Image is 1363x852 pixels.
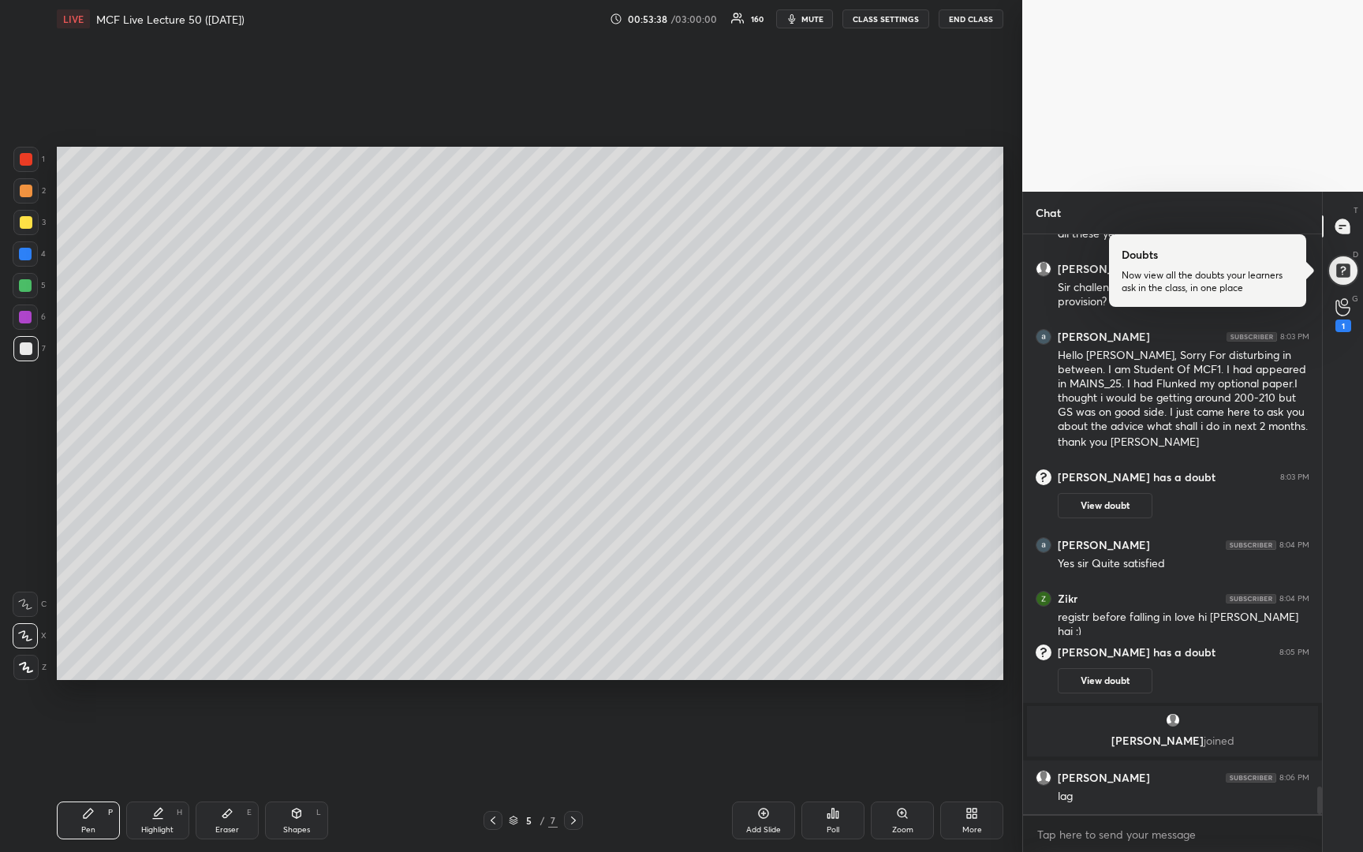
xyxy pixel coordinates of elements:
[1036,262,1051,276] img: default.png
[842,9,929,28] button: CLASS SETTINGS
[1279,648,1309,657] div: 8:05 PM
[939,9,1003,28] button: END CLASS
[1058,262,1150,276] h6: [PERSON_NAME]
[1165,712,1181,728] img: default.png
[548,813,558,828] div: 7
[1352,293,1358,305] p: G
[13,210,46,235] div: 3
[177,809,182,816] div: H
[108,809,113,816] div: P
[1279,594,1309,603] div: 8:04 PM
[1058,330,1150,344] h6: [PERSON_NAME]
[1058,789,1309,805] div: lag
[247,809,252,816] div: E
[1058,610,1309,640] div: registr before falling in love hi [PERSON_NAME] hai :)
[1204,733,1234,748] span: joined
[540,816,545,825] div: /
[1227,332,1277,342] img: 4P8fHbbgJtejmAAAAAElFTkSuQmCC
[1226,594,1276,603] img: 4P8fHbbgJtejmAAAAAElFTkSuQmCC
[1036,592,1051,606] img: thumbnail.jpg
[1058,538,1150,552] h6: [PERSON_NAME]
[1280,332,1309,342] div: 8:03 PM
[1036,734,1309,747] p: [PERSON_NAME]
[1058,668,1152,693] button: View doubt
[1036,538,1051,552] img: thumbnail.jpg
[81,826,95,834] div: Pen
[1279,540,1309,550] div: 8:04 PM
[215,826,239,834] div: Eraser
[892,826,913,834] div: Zoom
[13,336,46,361] div: 7
[57,9,90,28] div: LIVE
[1058,348,1309,435] div: Hello [PERSON_NAME], Sorry For disturbing in between. I am Student Of MCF1. I had appeared in MAI...
[13,147,45,172] div: 1
[1058,493,1152,518] button: View doubt
[746,826,781,834] div: Add Slide
[141,826,174,834] div: Highlight
[1058,771,1150,785] h6: [PERSON_NAME]
[13,623,47,648] div: X
[13,655,47,680] div: Z
[1226,773,1276,783] img: 4P8fHbbgJtejmAAAAAElFTkSuQmCC
[751,15,764,23] div: 160
[1226,540,1276,550] img: 4P8fHbbgJtejmAAAAAElFTkSuQmCC
[827,826,839,834] div: Poll
[13,178,46,204] div: 2
[1036,330,1051,344] img: thumbnail.jpg
[1058,280,1309,310] div: Sir challenge hua hai court mai live-in wala provision?
[1058,645,1215,660] h6: [PERSON_NAME] has a doubt
[1280,473,1309,482] div: 8:03 PM
[801,13,823,24] span: mute
[13,305,46,330] div: 6
[1058,556,1309,572] div: Yes sir Quite satisfied
[283,826,310,834] div: Shapes
[1335,319,1351,332] div: 1
[521,816,537,825] div: 5
[962,826,982,834] div: More
[776,9,833,28] button: mute
[13,273,46,298] div: 5
[1279,773,1309,783] div: 8:06 PM
[1354,204,1358,216] p: T
[1023,234,1322,814] div: grid
[13,241,46,267] div: 4
[1058,592,1077,606] h6: Zikr
[1058,435,1309,450] div: thank you [PERSON_NAME]
[1023,192,1074,234] p: Chat
[316,809,321,816] div: L
[96,12,245,27] h4: MCF Live Lecture 50 ([DATE])
[13,592,47,617] div: C
[1353,248,1358,260] p: D
[1036,771,1051,785] img: default.png
[1058,470,1215,484] h6: [PERSON_NAME] has a doubt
